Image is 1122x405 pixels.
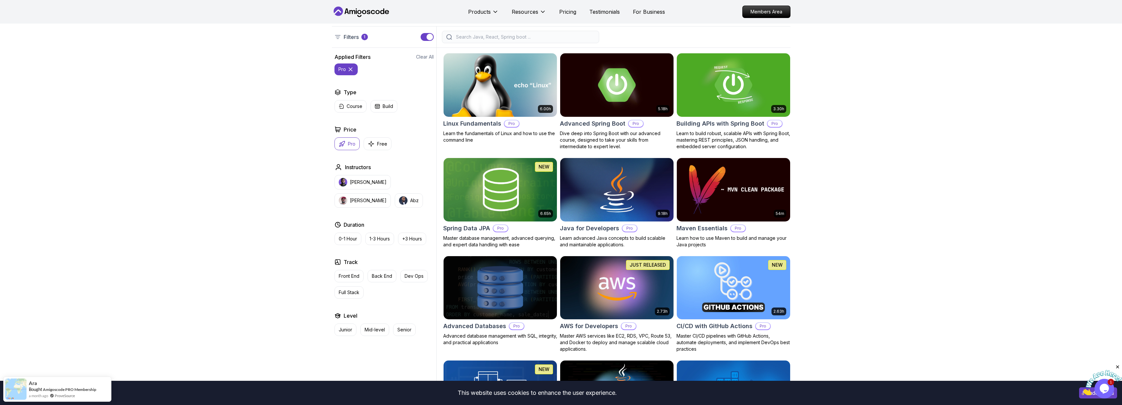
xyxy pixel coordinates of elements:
img: instructor img [339,196,347,205]
button: Dev Ops [400,270,428,282]
p: 5.18h [658,106,668,112]
a: Spring Data JPA card6.65hNEWSpring Data JPAProMaster database management, advanced querying, and ... [443,158,557,248]
h2: Spring Data JPA [443,224,490,233]
button: 1-3 Hours [365,233,394,245]
a: Pricing [559,8,576,16]
p: Course [347,103,362,110]
a: Amigoscode PRO Membership [43,387,96,392]
a: AWS for Developers card2.73hJUST RELEASEDAWS for DevelopersProMaster AWS services like EC2, RDS, ... [560,256,674,353]
p: Pro [621,323,636,329]
span: Ara [29,380,37,386]
p: Products [468,8,491,16]
p: 2.63h [773,309,784,314]
p: 3.30h [773,106,784,112]
input: Search Java, React, Spring boot ... [455,34,595,40]
p: 1-3 Hours [370,236,390,242]
p: Learn advanced Java concepts to build scalable and maintainable applications. [560,235,674,248]
p: Resources [512,8,538,16]
h2: Duration [344,221,364,229]
button: Products [468,8,499,21]
p: Pro [348,141,355,147]
p: 9.18h [658,211,668,216]
p: 6.65h [540,211,551,216]
p: Dive deep into Spring Boot with our advanced course, designed to take your skills from intermedia... [560,130,674,150]
h2: CI/CD with GitHub Actions [676,322,752,331]
p: Build [383,103,393,110]
div: This website uses cookies to enhance the user experience. [5,386,1069,400]
button: Build [371,100,397,113]
h2: Linux Fundamentals [443,119,501,128]
a: CI/CD with GitHub Actions card2.63hNEWCI/CD with GitHub ActionsProMaster CI/CD pipelines with Git... [676,256,790,353]
a: Advanced Databases cardAdvanced DatabasesProAdvanced database management with SQL, integrity, and... [443,256,557,346]
h2: Applied Filters [334,53,371,61]
a: Building APIs with Spring Boot card3.30hBuilding APIs with Spring BootProLearn to build robust, s... [676,53,790,150]
p: Senior [397,326,411,333]
p: Learn how to use Maven to build and manage your Java projects [676,235,790,248]
button: Free [364,137,391,150]
p: Front End [339,273,359,279]
button: Accept cookies [1079,387,1117,398]
a: Testimonials [589,8,620,16]
p: Learn to build robust, scalable APIs with Spring Boot, mastering REST principles, JSON handling, ... [676,130,790,150]
a: Java for Developers card9.18hJava for DevelopersProLearn advanced Java concepts to build scalable... [560,158,674,248]
button: Senior [393,324,416,336]
p: Mid-level [365,326,385,333]
p: Learn the fundamentals of Linux and how to use the command line [443,130,557,143]
p: Junior [339,326,352,333]
button: +3 Hours [398,233,426,245]
p: JUST RELEASED [630,262,666,268]
h2: Advanced Databases [443,322,506,331]
p: NEW [539,164,549,170]
img: Building APIs with Spring Boot card [677,53,790,117]
button: instructor img[PERSON_NAME] [334,175,391,189]
p: Free [377,141,387,147]
h2: AWS for Developers [560,322,618,331]
p: [PERSON_NAME] [350,197,387,204]
button: Pro [334,137,360,150]
a: Advanced Spring Boot card5.18hAdvanced Spring BootProDive deep into Spring Boot with our advanced... [560,53,674,150]
button: Course [334,100,367,113]
img: Advanced Spring Boot card [560,53,674,117]
button: Back End [368,270,396,282]
p: Master database management, advanced querying, and expert data handling with ease [443,235,557,248]
button: Clear All [416,54,434,60]
button: pro [334,63,358,75]
p: Pro [731,225,745,232]
h2: Instructors [345,163,371,171]
p: Pro [629,120,643,127]
h2: Level [344,312,357,320]
p: Full Stack [339,289,359,296]
p: [PERSON_NAME] [350,179,387,185]
a: Members Area [742,6,790,18]
h2: Java for Developers [560,224,619,233]
p: Pro [756,323,770,329]
h2: Track [344,258,358,266]
p: 54m [776,211,784,216]
p: Pro [493,225,508,232]
p: Back End [372,273,392,279]
button: instructor img[PERSON_NAME] [334,193,391,208]
img: Java for Developers card [560,158,674,221]
img: Advanced Databases card [444,256,557,320]
img: Maven Essentials card [677,158,790,221]
p: Abz [410,197,419,204]
button: Front End [334,270,364,282]
p: Pro [509,323,524,329]
p: Advanced database management with SQL, integrity, and practical applications [443,333,557,346]
img: AWS for Developers card [560,256,674,320]
h2: Type [344,88,356,96]
p: 2.73h [657,309,668,314]
p: Pro [504,120,519,127]
h2: Maven Essentials [676,224,728,233]
p: Filters [344,33,359,41]
button: Junior [334,324,356,336]
img: provesource social proof notification image [5,379,27,400]
img: instructor img [399,196,408,205]
p: 1 [364,34,365,40]
p: NEW [772,262,783,268]
p: Pro [768,120,782,127]
h2: Advanced Spring Boot [560,119,625,128]
img: instructor img [339,178,347,186]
